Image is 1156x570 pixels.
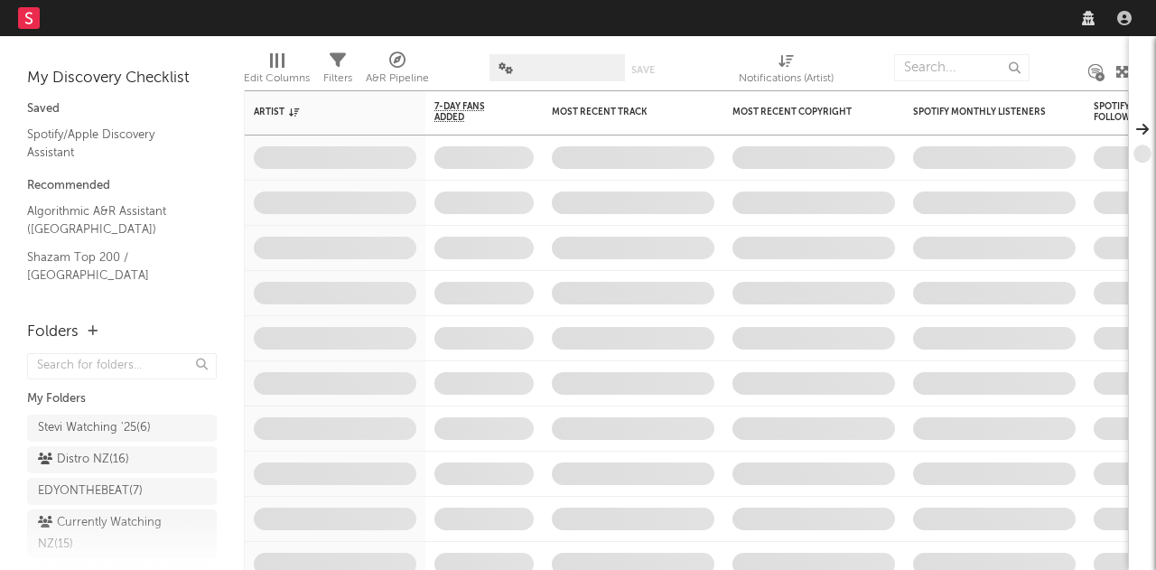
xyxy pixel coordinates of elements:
div: Most Recent Track [552,107,687,117]
div: A&R Pipeline [366,68,429,89]
div: Stevi Watching '25 ( 6 ) [38,417,151,439]
div: Filters [323,45,352,98]
div: Notifications (Artist) [739,68,834,89]
div: Distro NZ ( 16 ) [38,449,129,471]
div: Notifications (Artist) [739,45,834,98]
button: Save [631,65,655,75]
a: Distro NZ(16) [27,446,217,473]
input: Search for folders... [27,353,217,379]
div: Most Recent Copyright [732,107,868,117]
div: Recommended [27,175,217,197]
a: EDYONTHEBEAT(7) [27,478,217,505]
a: Shazam Top 200 / [GEOGRAPHIC_DATA] [27,248,199,285]
span: 7-Day Fans Added [434,101,507,123]
div: Saved [27,98,217,120]
a: Spotify/Apple Discovery Assistant [27,125,199,162]
div: Edit Columns [244,45,310,98]
div: Edit Columns [244,68,310,89]
a: Algorithmic A&R Assistant ([GEOGRAPHIC_DATA]) [27,201,199,238]
div: Spotify Monthly Listeners [913,107,1049,117]
input: Search... [894,54,1030,81]
div: My Folders [27,388,217,410]
a: Stevi Watching '25(6) [27,415,217,442]
div: EDYONTHEBEAT ( 7 ) [38,481,143,502]
div: Filters [323,68,352,89]
div: Currently Watching NZ ( 15 ) [38,512,165,556]
div: Folders [27,322,79,343]
div: A&R Pipeline [366,45,429,98]
a: Currently Watching NZ(15) [27,509,217,558]
div: Artist [254,107,389,117]
div: My Discovery Checklist [27,68,217,89]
